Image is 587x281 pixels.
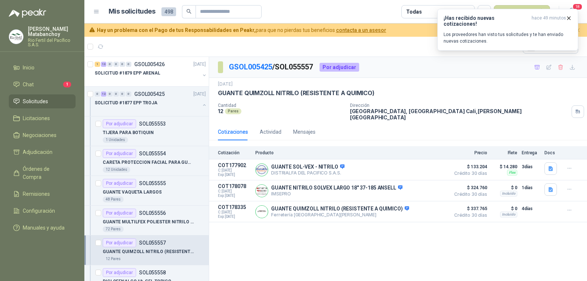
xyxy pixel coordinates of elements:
[120,62,125,67] div: 0
[95,91,100,97] div: 0
[9,128,76,142] a: Negociaciones
[28,38,76,47] p: Rio Fertil del Pacífico S.A.S.
[139,121,166,126] p: SOL055553
[492,150,517,155] p: Flete
[256,206,268,218] img: Company Logo
[23,224,65,232] span: Manuales y ayuda
[139,151,166,156] p: SOL055554
[451,192,487,197] span: Crédito 30 días
[103,167,130,173] div: 12 Unidades
[23,190,50,198] span: Remisiones
[256,185,268,197] img: Company Logo
[565,5,578,18] button: 18
[218,183,251,189] p: COT178078
[103,209,136,217] div: Por adjudicar
[500,191,517,197] div: Incluido
[103,268,136,277] div: Por adjudicar
[103,189,161,196] p: GUANTE VAQUETA LARGOS
[9,61,76,75] a: Inicio
[63,82,71,87] span: 1
[23,165,69,181] span: Órdenes de Compra
[522,150,540,155] p: Entrega
[97,26,386,34] span: para que no pierdas tus beneficios
[103,248,194,255] p: GUANTE QUIMZOLL NITRILO (RESISTENTE A QUIMICO)
[101,62,106,67] div: 13
[451,204,487,213] span: $ 337.765
[95,60,207,83] a: 1 13 0 0 0 0 GSOL005426[DATE] SOLICITUD #1879 EPP ARENAL
[9,145,76,159] a: Adjudicación
[336,27,386,33] a: contacta a un asesor
[193,91,206,98] p: [DATE]
[109,6,156,17] h1: Mis solicitudes
[193,61,206,68] p: [DATE]
[444,31,572,44] p: Los proveedores han visto tus solicitudes y te han enviado nuevas cotizaciones.
[218,204,251,210] p: COT178335
[28,26,76,37] p: [PERSON_NAME] Matabanchoy
[23,97,48,105] span: Solicitudes
[134,62,165,67] p: GSOL005426
[522,183,540,192] p: 1 días
[9,30,23,44] img: Company Logo
[9,187,76,201] a: Remisiones
[120,91,125,97] div: 0
[126,62,131,67] div: 0
[271,185,402,191] p: GUANTE NITRILO SOLVEX LARGO 18" 37-185 ANSELL
[103,256,124,262] div: 12 Pares
[97,27,256,33] b: Hay un problema con el Pago de tus Responsabilidades en Peakr,
[103,137,128,143] div: 1 Unidades
[218,81,233,88] p: [DATE]
[350,103,569,108] p: Dirección
[229,61,314,73] p: / SOL055557
[84,116,209,146] a: Por adjudicarSOL055553TIJERA PARA BOTIQUIN1 Unidades
[103,219,194,226] p: GUANTE MULTILFEX POLIESTER NITRILO TALLA 10
[218,150,251,155] p: Cotización
[500,212,517,217] div: Incluido
[9,221,76,235] a: Manuales y ayuda
[186,9,192,14] span: search
[23,80,34,89] span: Chat
[451,213,487,217] span: Crédito 30 días
[134,91,165,97] p: GSOL005425
[218,194,251,198] span: Exp: [DATE]
[444,15,529,27] h3: ¡Has recibido nuevas cotizaciones!
[492,162,517,171] p: $ 14.280
[101,91,106,97] div: 12
[532,15,566,27] span: hace 49 minutos
[9,111,76,125] a: Licitaciones
[451,171,487,176] span: Crédito 30 días
[255,150,446,155] p: Producto
[218,215,251,219] span: Exp: [DATE]
[320,63,359,72] div: Por adjudicar
[225,108,241,114] div: Pares
[522,204,540,213] p: 4 días
[293,128,316,136] div: Mensajes
[406,8,422,16] div: Todas
[218,103,344,108] p: Cantidad
[113,62,119,67] div: 0
[218,89,375,97] p: GUANTE QUIMZOLL NITRILO (RESISTENTE A QUIMICO)
[139,240,166,245] p: SOL055557
[103,197,124,202] div: 48 Pares
[507,170,517,176] div: Flex
[451,150,487,155] p: Precio
[437,9,578,51] button: ¡Has recibido nuevas cotizaciones!hace 49 minutos Los proveedores han visto tus solicitudes y te ...
[23,64,34,72] span: Inicio
[218,128,248,136] div: Cotizaciones
[271,206,409,212] p: GUANTE QUIMZOLL NITRILO (RESISTENTE A QUIMICO)
[260,128,281,136] div: Actividad
[218,108,223,114] p: 12
[9,9,46,18] img: Logo peakr
[229,62,272,71] a: GSOL005425
[84,146,209,176] a: Por adjudicarSOL055554CARETA PROTECCION FACIAL PARA GUADAÑAR12 Unidades
[95,90,207,113] a: 0 12 0 0 0 0 GSOL005425[DATE] SOLICITUD #1877 EPP TROJA
[544,150,559,155] p: Docs
[95,62,100,67] div: 1
[218,162,251,168] p: COT177902
[522,162,540,171] p: 3 días
[84,176,209,206] a: Por adjudicarSOL055555GUANTE VAQUETA LARGOS48 Pares
[103,129,154,136] p: TIJERA PARA BOTIQUIN
[218,210,251,215] span: C: [DATE]
[451,162,487,171] span: $ 133.204
[84,206,209,235] a: Por adjudicarSOL055556GUANTE MULTILFEX POLIESTER NITRILO TALLA 1072 Pares
[103,119,136,128] div: Por adjudicar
